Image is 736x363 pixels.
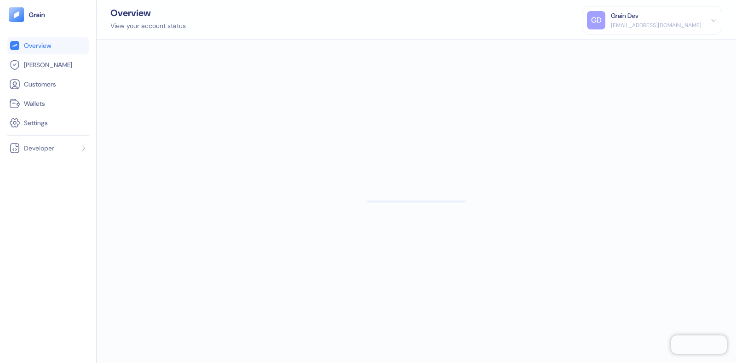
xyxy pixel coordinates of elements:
[9,79,87,90] a: Customers
[611,11,638,21] div: Grain Dev
[9,117,87,128] a: Settings
[9,59,87,70] a: [PERSON_NAME]
[24,99,45,108] span: Wallets
[671,335,727,354] iframe: Chatra live chat
[24,41,51,50] span: Overview
[110,21,186,31] div: View your account status
[110,8,186,17] div: Overview
[9,98,87,109] a: Wallets
[9,40,87,51] a: Overview
[611,21,701,29] div: [EMAIL_ADDRESS][DOMAIN_NAME]
[587,11,605,29] div: GD
[29,12,46,18] img: logo
[24,80,56,89] span: Customers
[24,60,72,69] span: [PERSON_NAME]
[24,118,48,127] span: Settings
[24,144,54,153] span: Developer
[9,7,24,22] img: logo-tablet-V2.svg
